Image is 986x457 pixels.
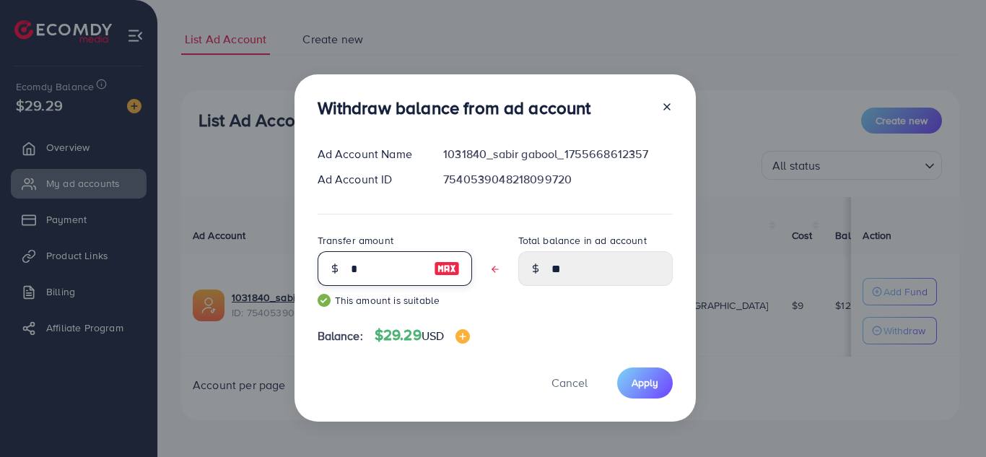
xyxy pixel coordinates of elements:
h4: $29.29 [375,326,470,344]
button: Cancel [533,367,606,399]
div: 7540539048218099720 [432,171,684,188]
div: Ad Account ID [306,171,432,188]
h3: Withdraw balance from ad account [318,97,591,118]
label: Total balance in ad account [518,233,647,248]
span: Balance: [318,328,363,344]
span: USD [422,328,444,344]
button: Apply [617,367,673,399]
small: This amount is suitable [318,293,472,308]
div: Ad Account Name [306,146,432,162]
img: image [455,329,470,344]
div: 1031840_sabir gabool_1755668612357 [432,146,684,162]
img: image [434,260,460,277]
iframe: Chat [925,392,975,446]
label: Transfer amount [318,233,393,248]
span: Apply [632,375,658,390]
img: guide [318,294,331,307]
span: Cancel [551,375,588,391]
